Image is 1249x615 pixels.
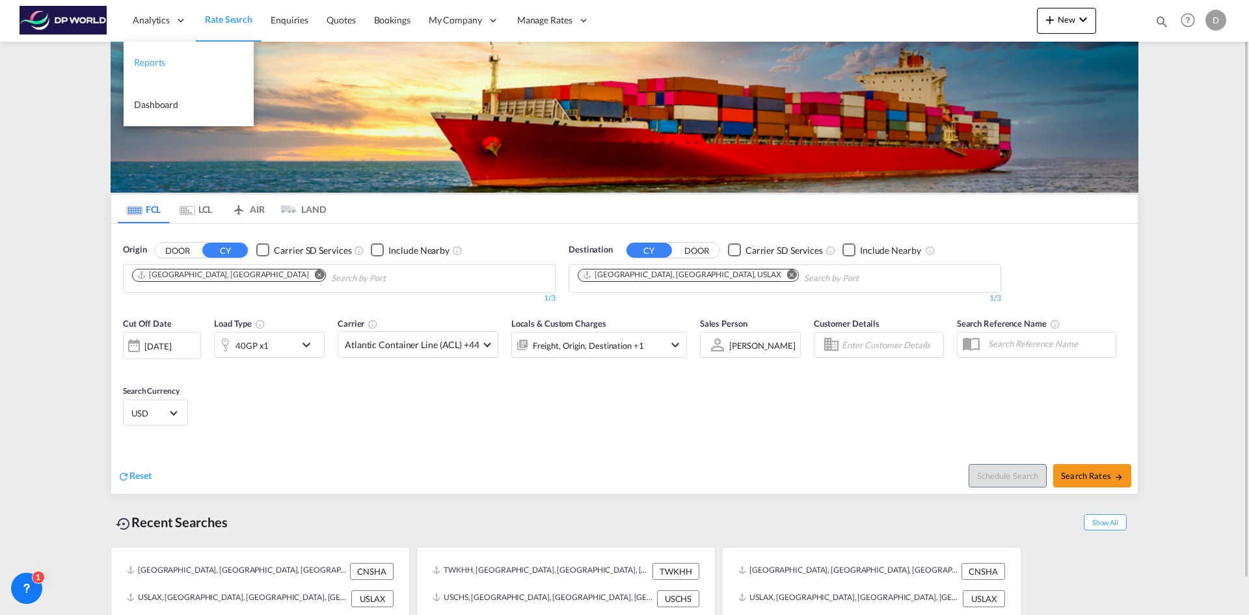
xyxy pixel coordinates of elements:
span: Cut Off Date [123,318,172,329]
div: USLAX, Los Angeles, CA, United States, North America, Americas [127,590,348,607]
md-icon: Unchecked: Search for CY (Container Yard) services for all selected carriers.Checked : Search for... [826,245,836,256]
md-pagination-wrapper: Use the left and right arrow keys to navigate between tabs [118,195,326,223]
md-icon: icon-plus 400-fg [1042,12,1058,27]
md-datepicker: Select [123,358,133,376]
div: [DATE] [123,332,201,359]
a: Dashboard [124,84,254,126]
div: Carrier SD Services [274,244,351,257]
div: 40GP x1 [235,336,269,355]
span: Search Rates [1061,471,1123,481]
span: Dashboard [134,99,178,110]
md-tab-item: LAND [274,195,326,223]
md-checkbox: Checkbox No Ink [842,243,921,257]
input: Enter Customer Details [842,335,939,355]
input: Search Reference Name [982,334,1116,353]
div: CNSHA [350,563,394,580]
div: Include Nearby [860,244,921,257]
button: Note: By default Schedule search will only considerorigin ports, destination ports and cut off da... [969,464,1047,487]
md-tab-item: AIR [222,195,274,223]
button: Remove [306,269,325,282]
div: OriginDOOR CY Checkbox No InkUnchecked: Search for CY (Container Yard) services for all selected ... [111,224,1138,494]
md-select: Select Currency: $ USDUnited States Dollar [130,403,181,422]
div: CNSHA [961,563,1005,580]
span: Search Reference Name [957,318,1060,329]
div: Los Angeles, CA, USLAX [582,269,781,280]
div: TWKHH [652,563,699,580]
button: Search Ratesicon-arrow-right [1053,464,1131,487]
div: Recent Searches [111,508,233,537]
span: Atlantic Container Line (ACL) +44 [345,338,479,351]
span: Destination [569,243,613,256]
span: Search Currency [123,386,180,396]
div: CNSHA, Shanghai, China, Greater China & Far East Asia, Asia Pacific [738,563,958,580]
md-icon: icon-refresh [118,471,129,482]
md-icon: icon-chevron-down [299,337,321,353]
md-icon: icon-backup-restore [116,516,131,532]
span: Bookings [374,14,410,25]
span: Locals & Custom Charges [511,318,606,329]
button: DOOR [155,243,200,258]
div: 1/3 [569,293,1001,304]
md-select: Sales Person: Daniel Acher [728,336,797,355]
md-icon: icon-chevron-down [667,337,683,353]
span: Show All [1084,514,1127,530]
md-icon: Unchecked: Search for CY (Container Yard) services for all selected carriers.Checked : Search for... [354,245,364,256]
span: My Company [429,14,482,27]
md-checkbox: Checkbox No Ink [256,243,351,257]
md-icon: The selected Trucker/Carrierwill be displayed in the rate results If the rates are from another f... [368,319,378,329]
div: CNSHA, Shanghai, China, Greater China & Far East Asia, Asia Pacific [127,563,347,580]
span: Help [1177,9,1199,31]
button: Remove [779,269,798,282]
div: [DATE] [144,340,171,352]
span: Sales Person [700,318,747,329]
md-icon: Unchecked: Ignores neighbouring ports when fetching rates.Checked : Includes neighbouring ports w... [925,245,935,256]
div: D [1205,10,1226,31]
input: Chips input. [331,268,455,289]
md-icon: icon-chevron-down [1075,12,1091,27]
div: USLAX [351,590,394,607]
md-tab-item: LCL [170,195,222,223]
md-icon: icon-arrow-right [1114,472,1123,482]
span: Quotes [327,14,355,25]
span: USD [131,407,168,419]
div: USCHS, Charleston, SC, United States, North America, Americas [433,590,654,607]
div: Freight Origin Destination Factory Stuffingicon-chevron-down [511,332,687,358]
div: Shanghai, CNSHA [137,269,308,280]
span: Manage Rates [517,14,572,27]
span: New [1042,14,1091,25]
md-icon: icon-airplane [231,202,247,212]
div: 1/3 [123,293,556,304]
md-chips-wrap: Chips container. Use arrow keys to select chips. [130,265,460,289]
span: Carrier [338,318,378,329]
md-checkbox: Checkbox No Ink [371,243,450,257]
md-icon: icon-magnify [1155,14,1169,29]
div: icon-magnify [1155,14,1169,34]
span: Load Type [214,318,265,329]
div: Press delete to remove this chip. [137,269,311,280]
input: Chips input. [804,268,928,289]
span: Reports [134,57,165,68]
span: Customer Details [814,318,880,329]
md-icon: icon-information-outline [255,319,265,329]
button: DOOR [674,243,719,258]
div: Carrier SD Services [745,244,823,257]
button: CY [202,243,248,258]
div: 40GP x1icon-chevron-down [214,332,325,358]
span: Reset [129,470,152,481]
md-chips-wrap: Chips container. Use arrow keys to select chips. [576,265,933,289]
div: Help [1177,9,1205,33]
div: Freight Origin Destination Factory Stuffing [533,336,644,355]
span: Enquiries [271,14,308,25]
div: icon-refreshReset [118,469,152,484]
md-icon: Unchecked: Ignores neighbouring ports when fetching rates.Checked : Includes neighbouring ports w... [452,245,463,256]
md-tab-item: FCL [118,195,170,223]
div: TWKHH, Kaohsiung, Taiwan, Province of China, Greater China & Far East Asia, Asia Pacific [433,563,649,580]
div: Press delete to remove this chip. [582,269,784,280]
span: Origin [123,243,146,256]
div: Include Nearby [388,244,450,257]
md-checkbox: Checkbox No Ink [728,243,823,257]
button: CY [626,243,672,258]
md-icon: Your search will be saved by the below given name [1050,319,1060,329]
div: USLAX [963,590,1005,607]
